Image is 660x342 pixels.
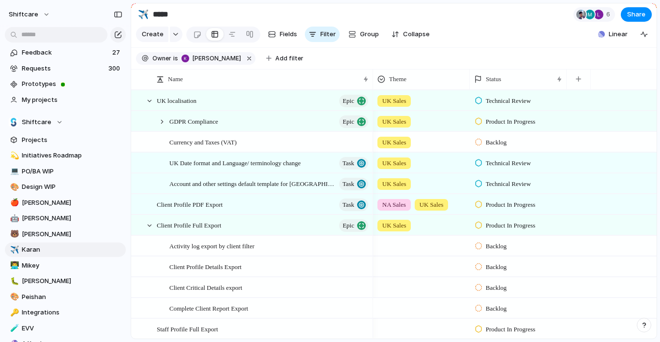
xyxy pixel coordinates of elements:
span: UK Sales [382,117,406,127]
button: Share [621,7,652,22]
span: 6 [606,10,613,19]
span: Owner [152,54,171,63]
button: Task [339,199,368,211]
span: Epic [343,115,354,128]
span: Task [343,198,354,212]
span: UK Sales [420,200,443,210]
span: [PERSON_NAME] [22,229,122,239]
span: Karan [22,245,122,255]
a: ✈️Karan [5,242,126,257]
a: Feedback27 [5,45,126,60]
button: 🔑 [9,308,18,317]
span: Product In Progress [486,117,536,127]
span: shiftcare [9,10,38,19]
div: 💫Initiatives Roadmap [5,148,126,163]
button: ✈️ [9,245,18,255]
span: Fields [280,29,297,39]
span: UK Sales [382,138,406,147]
button: is [171,53,180,64]
span: Share [627,10,645,19]
div: ✈️ [138,8,149,21]
a: 🎨Peishan [5,290,126,304]
span: UK localisation [157,95,196,106]
button: 🐻 [9,229,18,239]
span: Technical Review [486,96,531,106]
a: 🍎[PERSON_NAME] [5,196,126,210]
span: Product In Progress [486,200,536,210]
a: 🤖[PERSON_NAME] [5,211,126,226]
div: 🐛 [10,276,17,287]
a: 🐻[PERSON_NAME] [5,227,126,242]
a: My projects [5,93,126,107]
span: UK Sales [382,179,406,189]
span: Shiftcare [22,117,51,127]
span: Client Profile PDF Export [157,199,223,210]
button: [PERSON_NAME] [179,53,243,64]
button: 🎨 [9,182,18,192]
button: 🎨 [9,292,18,302]
span: UK Date format and Language/ terminology change [169,157,300,168]
span: Backlog [486,283,507,293]
button: ✈️ [135,7,151,22]
div: 🎨Design WIP [5,180,126,194]
a: 🐛[PERSON_NAME] [5,274,126,288]
span: [PERSON_NAME] [22,276,122,286]
span: Complete Client Report Export [169,302,248,313]
div: 💫 [10,150,17,161]
span: Task [343,177,354,191]
a: Requests300 [5,61,126,76]
button: 🍎 [9,198,18,208]
span: Requests [22,64,105,73]
div: 🔑 [10,307,17,318]
span: Name [168,74,183,84]
button: Add filter [260,52,309,65]
a: Projects [5,133,126,147]
a: 💻PO/BA WIP [5,164,126,179]
button: Task [339,157,368,170]
span: [PERSON_NAME] [22,198,122,208]
button: Fields [264,27,301,42]
span: Add filter [275,54,303,63]
span: Epic [343,94,354,108]
button: Shiftcare [5,115,126,129]
span: UK Sales [382,96,406,106]
button: Epic [339,95,368,107]
span: Prototypes [22,79,122,89]
span: Client Profile Full Export [157,219,221,230]
div: 🔑Integrations [5,305,126,320]
span: Integrations [22,308,122,317]
div: 👨‍💻Mikey [5,258,126,273]
span: Currency and Taxes (VAT) [169,136,237,147]
div: 🐻 [10,228,17,240]
button: 👨‍💻 [9,261,18,271]
div: ✈️ [10,244,17,256]
span: Backlog [486,304,507,313]
span: Filter [320,29,336,39]
span: Linear [609,29,628,39]
div: 👨‍💻 [10,260,17,271]
a: 🧪EVV [5,321,126,336]
span: Product In Progress [486,221,536,230]
a: Prototypes [5,77,126,91]
div: 💻 [10,166,17,177]
button: Epic [339,219,368,232]
span: PO/BA WIP [22,167,122,176]
button: 🐛 [9,276,18,286]
span: Staff Profile Full Export [157,323,218,334]
span: Design WIP [22,182,122,192]
span: UK Sales [382,158,406,168]
span: Collapse [403,29,430,39]
span: Epic [343,219,354,232]
button: shiftcare [4,7,55,22]
span: Backlog [486,138,507,147]
span: UK Sales [382,221,406,230]
button: 💫 [9,151,18,160]
span: Initiatives Roadmap [22,151,122,160]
